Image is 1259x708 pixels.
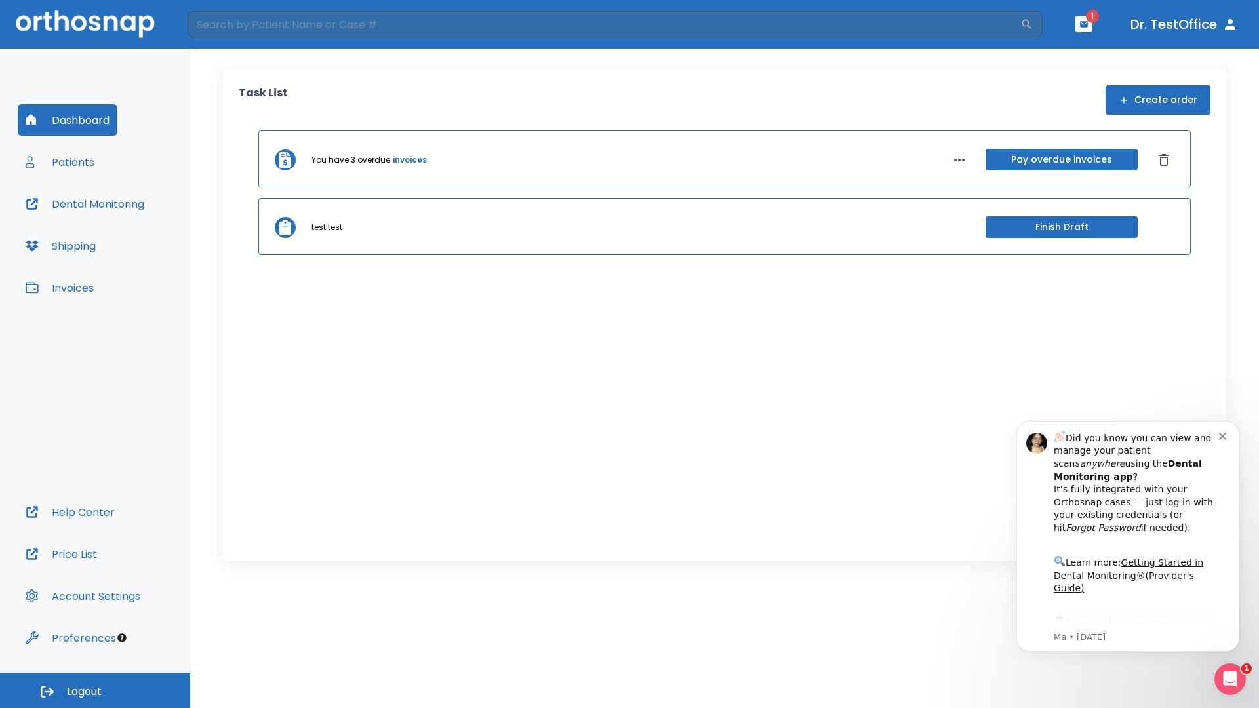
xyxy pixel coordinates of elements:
[18,104,117,136] button: Dashboard
[1125,12,1243,36] button: Dr. TestOffice
[18,188,152,220] button: Dental Monitoring
[18,622,124,654] button: Preferences
[393,154,427,166] a: invoices
[188,11,1020,37] input: Search by Patient Name or Case #
[18,580,148,612] button: Account Settings
[311,222,342,233] p: test test
[57,214,222,281] div: Download the app: | ​ Let us know if you need help getting started!
[1214,663,1246,695] iframe: Intercom live chat
[57,230,222,242] p: Message from Ma, sent 3w ago
[18,496,123,528] button: Help Center
[997,401,1259,673] iframe: Intercom notifications message
[18,230,104,262] button: Shipping
[116,632,128,644] div: Tooltip anchor
[986,149,1138,170] button: Pay overdue invoices
[1086,10,1099,23] span: 1
[67,684,102,699] span: Logout
[1241,663,1252,674] span: 1
[1153,149,1174,170] button: Dismiss
[986,216,1138,238] button: Finish Draft
[239,85,288,115] p: Task List
[18,538,105,570] button: Price List
[18,272,102,304] button: Invoices
[57,217,174,241] a: App Store
[311,154,390,166] p: You have 3 overdue
[16,10,155,37] img: Orthosnap
[222,28,233,39] button: Dismiss notification
[18,146,102,178] button: Patients
[1106,85,1210,115] button: Create order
